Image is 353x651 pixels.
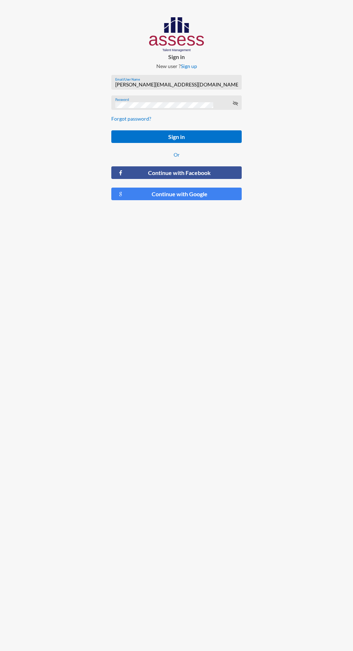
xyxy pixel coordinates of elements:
[111,116,151,122] a: Forgot password?
[149,17,204,52] img: AssessLogoo.svg
[111,166,242,179] button: Continue with Facebook
[106,63,247,69] p: New user ?
[115,82,238,87] input: Email/User Name
[111,188,242,200] button: Continue with Google
[111,130,242,143] button: Sign in
[111,152,242,158] p: Or
[106,53,247,60] p: Sign in
[181,63,197,69] a: Sign up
